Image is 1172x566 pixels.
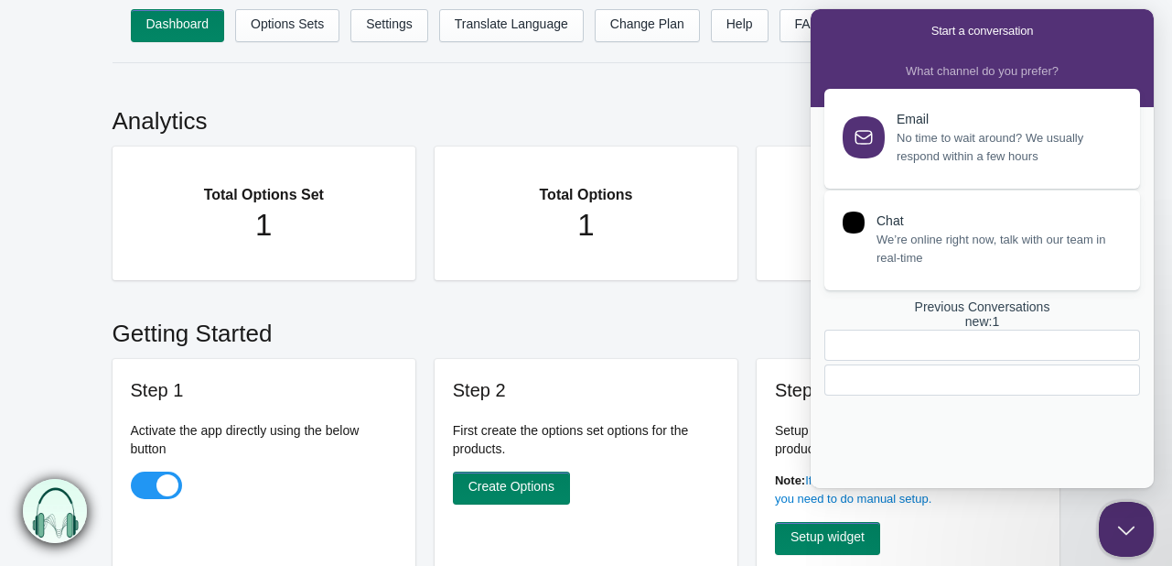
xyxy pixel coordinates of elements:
[595,9,700,42] a: Change Plan
[235,9,339,42] a: Options Sets
[1099,502,1154,557] iframe: Help Scout Beacon - Close
[775,522,880,555] a: Setup widget
[149,165,380,207] h2: Total Options Set
[113,299,1060,359] h2: Getting Started
[131,9,225,42] a: Dashboard
[711,9,769,42] a: Help
[793,207,1024,244] h1: Basic
[471,165,702,207] h2: Total Options
[350,9,428,42] a: Settings
[439,9,584,42] a: Translate Language
[811,9,1154,488] iframe: Help Scout Beacon - Live Chat, Contact Form, and Knowledge Base
[131,377,398,403] h3: Step 1
[24,480,88,544] img: bxm.png
[149,207,380,244] h1: 1
[453,472,570,505] a: Create Options
[793,165,1024,207] h2: Current Plan
[471,207,702,244] h1: 1
[131,421,398,458] p: Activate the app directly using the below button
[453,421,720,458] p: First create the options set options for the products.
[775,377,1042,403] h3: Step 3
[780,9,836,42] a: FAQ
[775,473,1034,506] a: If you are using shopify OS 1.0 theme, then you need to do manual setup.
[775,473,805,487] b: Note:
[775,421,1042,458] p: Setup the widget on the frontend at the product page.
[453,377,720,403] h3: Step 2
[113,86,1060,147] h2: Analytics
